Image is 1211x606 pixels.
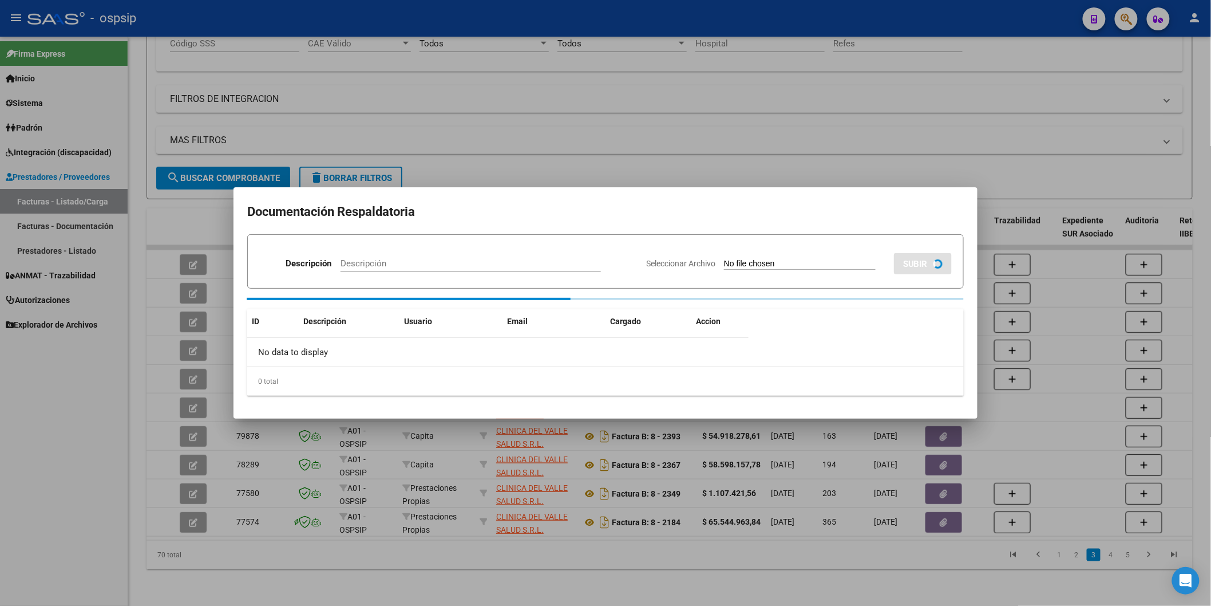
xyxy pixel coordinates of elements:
button: SUBIR [894,253,952,274]
span: SUBIR [903,259,928,269]
span: Cargado [610,317,641,326]
datatable-header-cell: Accion [691,309,749,334]
datatable-header-cell: Email [502,309,605,334]
datatable-header-cell: ID [247,309,299,334]
span: Descripción [303,317,346,326]
p: Descripción [286,257,331,270]
span: ID [252,317,259,326]
span: Email [507,317,528,326]
datatable-header-cell: Usuario [399,309,502,334]
datatable-header-cell: Descripción [299,309,399,334]
h2: Documentación Respaldatoria [247,201,964,223]
span: Accion [696,317,721,326]
span: Seleccionar Archivo [646,259,715,268]
div: 0 total [247,367,964,396]
span: Usuario [404,317,432,326]
datatable-header-cell: Cargado [605,309,691,334]
div: Open Intercom Messenger [1172,567,1200,595]
div: No data to display [247,338,749,367]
